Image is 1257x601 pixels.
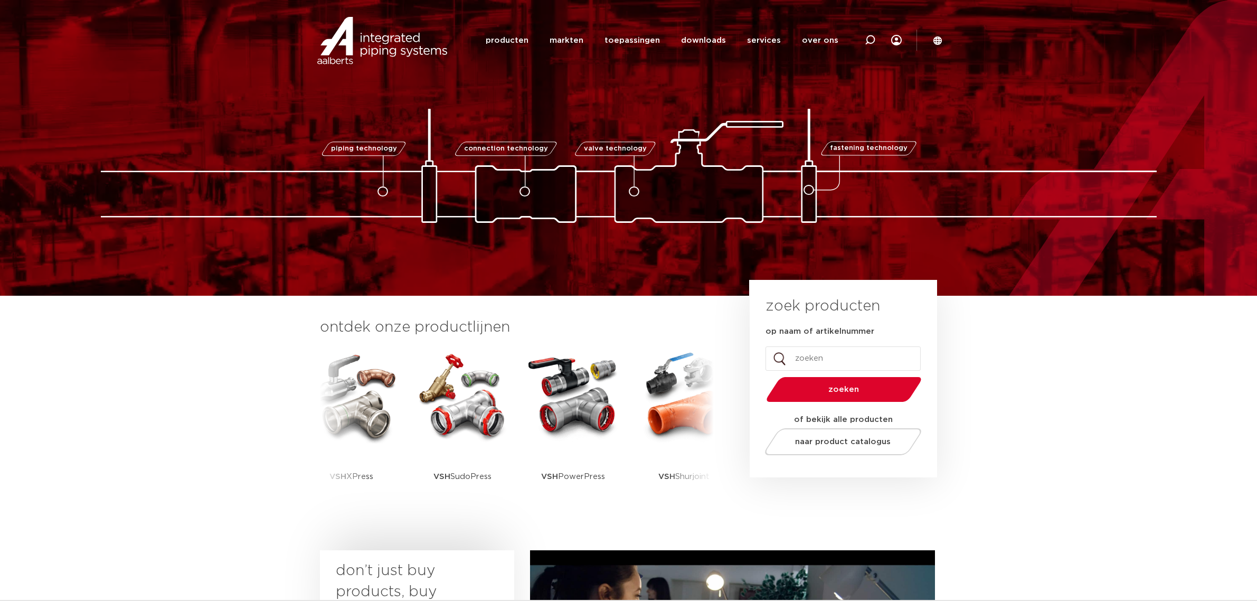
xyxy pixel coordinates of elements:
a: over ons [802,20,838,61]
p: SudoPress [433,444,492,510]
span: zoeken [793,386,894,393]
span: connection technology [464,145,547,152]
span: piping technology [331,145,397,152]
a: VSHSudoPress [415,349,510,510]
input: zoeken [765,346,921,371]
a: services [747,20,781,61]
a: downloads [681,20,726,61]
label: op naam of artikelnummer [765,326,874,337]
strong: VSH [433,473,450,481]
strong: VSH [541,473,558,481]
span: naar product catalogus [795,438,891,446]
span: valve technology [584,145,647,152]
strong: VSH [329,473,346,481]
a: VSHShurjoint [637,349,732,510]
a: naar product catalogus [762,428,924,455]
p: Shurjoint [658,444,710,510]
strong: of bekijk alle producten [794,416,893,424]
a: toepassingen [604,20,660,61]
p: PowerPress [541,444,605,510]
strong: VSH [658,473,675,481]
a: VSHXPress [304,349,399,510]
nav: Menu [486,20,838,61]
span: fastening technology [830,145,908,152]
a: VSHPowerPress [526,349,621,510]
a: markten [550,20,583,61]
a: producten [486,20,528,61]
h3: ontdek onze productlijnen [320,317,714,338]
button: zoeken [762,376,925,403]
p: XPress [329,444,373,510]
h3: zoek producten [765,296,880,317]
